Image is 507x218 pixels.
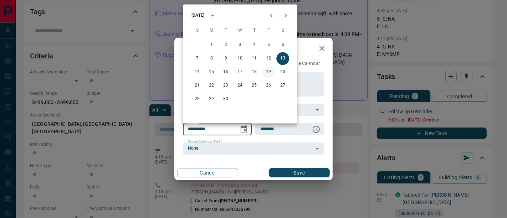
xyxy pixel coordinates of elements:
button: 23 [219,79,232,92]
span: Tuesday [219,24,232,38]
button: 10 [234,52,246,65]
button: 20 [276,66,289,79]
button: 5 [262,39,275,52]
div: [DATE] [191,12,204,19]
button: 29 [205,93,218,106]
button: 28 [191,93,204,106]
button: 4 [248,39,261,52]
span: Friday [262,24,275,38]
button: 6 [276,39,289,52]
button: 2 [219,39,232,52]
button: 13 [276,52,289,65]
button: 22 [205,79,218,92]
span: Wednesday [234,24,246,38]
button: 16 [219,66,232,79]
span: Thursday [248,24,261,38]
span: Sunday [191,24,204,38]
button: Save [269,168,330,177]
button: 14 [191,66,204,79]
button: 27 [276,79,289,92]
button: 15 [205,66,218,79]
button: 8 [205,52,218,65]
button: 7 [191,52,204,65]
label: Google Calendar Alert [188,139,222,144]
button: Choose date, selected date is Sep 13, 2025 [237,122,251,136]
button: calendar view is open, switch to year view [206,10,219,22]
button: 25 [248,79,261,92]
button: 17 [234,66,246,79]
button: Next month [278,9,293,23]
button: 11 [248,52,261,65]
button: 3 [234,39,246,52]
button: 21 [191,79,204,92]
div: None [183,142,324,155]
button: 30 [219,93,232,106]
button: 24 [234,79,246,92]
button: 9 [219,52,232,65]
button: Previous month [264,9,278,23]
button: Choose time, selected time is 6:00 AM [309,122,323,136]
button: 18 [248,66,261,79]
button: 26 [262,79,275,92]
span: Monday [205,24,218,38]
button: 12 [262,52,275,65]
button: 1 [205,39,218,52]
h2: Edit Task [174,38,221,61]
button: Cancel [177,168,238,177]
button: 19 [262,66,275,79]
span: Saturday [276,24,289,38]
